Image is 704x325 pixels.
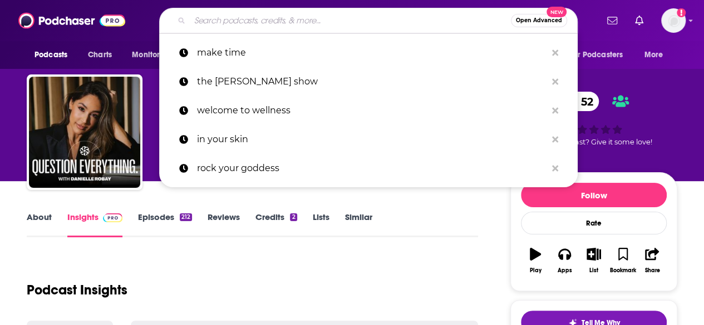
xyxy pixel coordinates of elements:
a: Similar [345,212,372,237]
div: Bookmark [610,267,636,274]
button: Play [521,241,550,281]
div: Apps [558,267,572,274]
div: 212 [180,213,192,221]
div: List [589,267,598,274]
span: Podcasts [35,47,67,63]
a: Charts [81,44,119,66]
span: Monitoring [132,47,171,63]
button: Open AdvancedNew [511,14,567,27]
span: Good podcast? Give it some love! [535,138,652,146]
img: Podchaser - Follow, Share and Rate Podcasts [18,10,125,31]
span: More [644,47,663,63]
a: the [PERSON_NAME] show [159,67,578,96]
h1: Podcast Insights [27,282,127,298]
p: rock your goddess [197,154,547,183]
button: List [579,241,608,281]
div: Search podcasts, credits, & more... [159,8,578,33]
span: Logged in as Ashley_Beenen [661,8,686,33]
div: 52Good podcast? Give it some love! [510,84,677,153]
button: open menu [124,44,186,66]
a: make time [159,38,578,67]
a: Credits2 [255,212,297,237]
a: Reviews [208,212,240,237]
span: 52 [570,92,599,111]
a: rock your goddess [159,154,578,183]
span: Charts [88,47,112,63]
img: QUESTION EVERYTHING [29,77,140,188]
input: Search podcasts, credits, & more... [190,12,511,29]
a: Show notifications dropdown [631,11,648,30]
img: User Profile [661,8,686,33]
a: welcome to wellness [159,96,578,125]
div: Play [530,267,541,274]
p: welcome to wellness [197,96,547,125]
svg: Add a profile image [677,8,686,17]
a: 52 [559,92,599,111]
a: Lists [313,212,329,237]
button: open menu [27,44,82,66]
button: Follow [521,183,667,207]
a: in your skin [159,125,578,154]
a: Episodes212 [138,212,192,237]
div: 2 [290,213,297,221]
p: in your skin [197,125,547,154]
p: the george janko show [197,67,547,96]
a: Show notifications dropdown [603,11,622,30]
span: Open Advanced [516,18,562,23]
button: Apps [550,241,579,281]
span: New [547,7,567,17]
a: About [27,212,52,237]
button: open menu [637,44,677,66]
span: For Podcasters [569,47,623,63]
button: Share [638,241,667,281]
button: open menu [562,44,639,66]
p: make time [197,38,547,67]
button: Show profile menu [661,8,686,33]
button: Bookmark [608,241,637,281]
img: Podchaser Pro [103,213,122,222]
a: InsightsPodchaser Pro [67,212,122,237]
div: Share [644,267,659,274]
div: Rate [521,212,667,234]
